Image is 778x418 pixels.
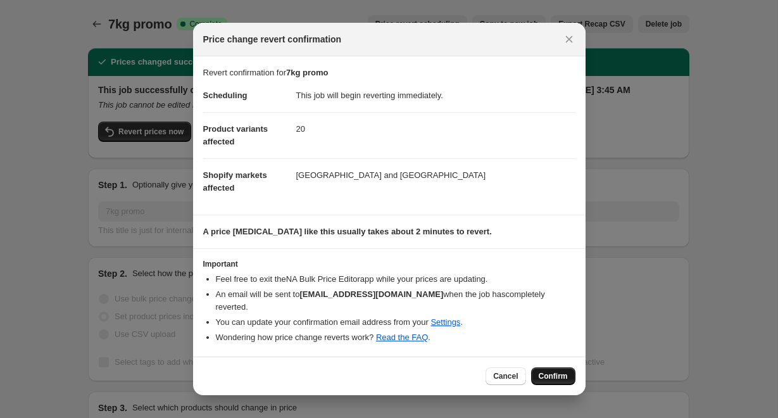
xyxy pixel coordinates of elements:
button: Close [560,30,578,48]
span: Confirm [539,371,568,381]
span: Scheduling [203,91,248,100]
span: Shopify markets affected [203,170,267,193]
span: Cancel [493,371,518,381]
dd: 20 [296,112,575,146]
span: Product variants affected [203,124,268,146]
b: 7kg promo [286,68,328,77]
li: Wondering how price change reverts work? . [216,331,575,344]
dd: [GEOGRAPHIC_DATA] and [GEOGRAPHIC_DATA] [296,158,575,192]
span: Price change revert confirmation [203,33,342,46]
b: A price [MEDICAL_DATA] like this usually takes about 2 minutes to revert. [203,227,492,236]
p: Revert confirmation for [203,66,575,79]
b: [EMAIL_ADDRESS][DOMAIN_NAME] [299,289,443,299]
li: An email will be sent to when the job has completely reverted . [216,288,575,313]
li: Feel free to exit the NA Bulk Price Editor app while your prices are updating. [216,273,575,286]
dd: This job will begin reverting immediately. [296,79,575,112]
a: Settings [430,317,460,327]
a: Read the FAQ [376,332,428,342]
button: Confirm [531,367,575,385]
li: You can update your confirmation email address from your . [216,316,575,329]
h3: Important [203,259,575,269]
button: Cancel [486,367,525,385]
